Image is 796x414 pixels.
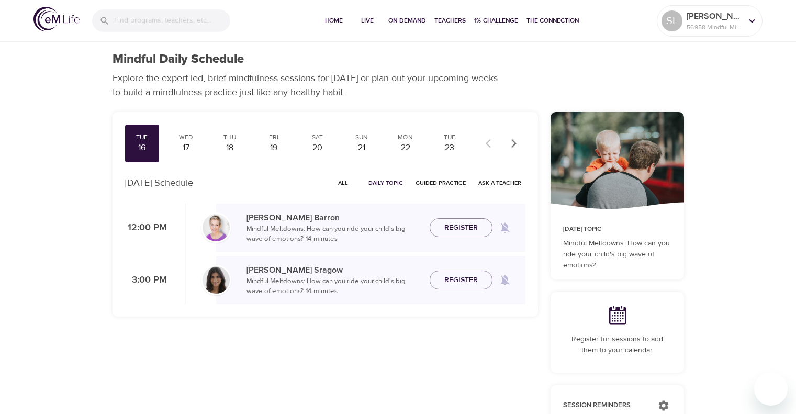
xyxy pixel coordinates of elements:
[33,7,80,31] img: logo
[305,133,331,142] div: Sat
[217,142,243,154] div: 18
[246,276,421,297] p: Mindful Meltdowns: How can you ride your child's big wave of emotions? · 14 minutes
[246,224,421,244] p: Mindful Meltdowns: How can you ride your child's big wave of emotions? · 14 minutes
[416,178,466,188] span: Guided Practice
[129,133,155,142] div: Tue
[349,133,375,142] div: Sun
[563,334,671,356] p: Register for sessions to add them to your calendar
[364,175,407,191] button: Daily Topic
[687,10,742,23] p: [PERSON_NAME]
[261,133,287,142] div: Fri
[125,273,167,287] p: 3:00 PM
[444,274,478,287] span: Register
[474,15,518,26] span: 1% Challenge
[368,178,403,188] span: Daily Topic
[492,215,518,240] span: Remind me when a class goes live every Tuesday at 12:00 PM
[393,133,419,142] div: Mon
[114,9,230,32] input: Find programs, teachers, etc...
[203,266,230,294] img: Lara_Sragow-min.jpg
[411,175,470,191] button: Guided Practice
[327,175,360,191] button: All
[444,221,478,234] span: Register
[393,142,419,154] div: 22
[246,264,421,276] p: [PERSON_NAME] Sragow
[321,15,346,26] span: Home
[388,15,426,26] span: On-Demand
[125,221,167,235] p: 12:00 PM
[430,271,492,290] button: Register
[217,133,243,142] div: Thu
[261,142,287,154] div: 19
[129,142,155,154] div: 16
[173,142,199,154] div: 17
[662,10,682,31] div: SL
[113,52,244,67] h1: Mindful Daily Schedule
[687,23,742,32] p: 56958 Mindful Minutes
[349,142,375,154] div: 21
[305,142,331,154] div: 20
[203,214,230,241] img: kellyb.jpg
[436,133,463,142] div: Tue
[436,142,463,154] div: 23
[492,267,518,293] span: Remind me when a class goes live every Tuesday at 3:00 PM
[173,133,199,142] div: Wed
[563,225,671,234] p: [DATE] Topic
[526,15,579,26] span: The Connection
[125,176,193,190] p: [DATE] Schedule
[246,211,421,224] p: [PERSON_NAME] Barron
[355,15,380,26] span: Live
[754,372,788,406] iframe: Button to launch messaging window
[430,218,492,238] button: Register
[474,175,525,191] button: Ask a Teacher
[478,178,521,188] span: Ask a Teacher
[563,400,647,411] p: Session Reminders
[563,238,671,271] p: Mindful Meltdowns: How can you ride your child's big wave of emotions?
[331,178,356,188] span: All
[113,71,505,99] p: Explore the expert-led, brief mindfulness sessions for [DATE] or plan out your upcoming weeks to ...
[434,15,466,26] span: Teachers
